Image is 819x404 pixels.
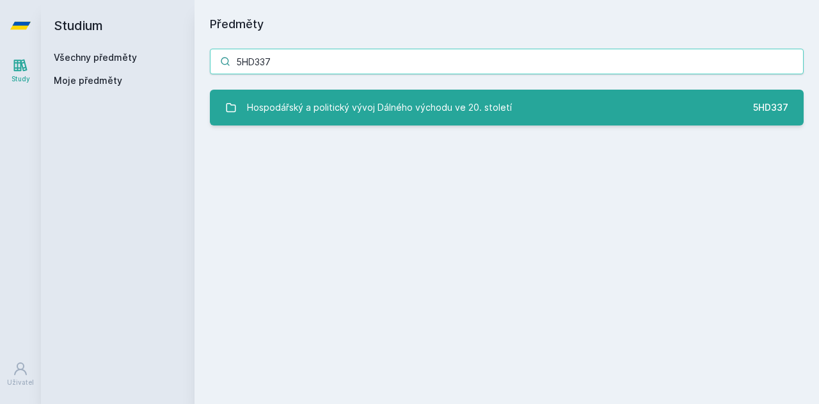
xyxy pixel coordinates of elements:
[3,51,38,90] a: Study
[210,90,804,125] a: Hospodářský a politický vývoj Dálného východu ve 20. století 5HD337
[54,74,122,87] span: Moje předměty
[753,101,788,114] div: 5HD337
[54,52,137,63] a: Všechny předměty
[210,49,804,74] input: Název nebo ident předmětu…
[247,95,512,120] div: Hospodářský a politický vývoj Dálného východu ve 20. století
[7,378,34,387] div: Uživatel
[210,15,804,33] h1: Předměty
[3,355,38,394] a: Uživatel
[12,74,30,84] div: Study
